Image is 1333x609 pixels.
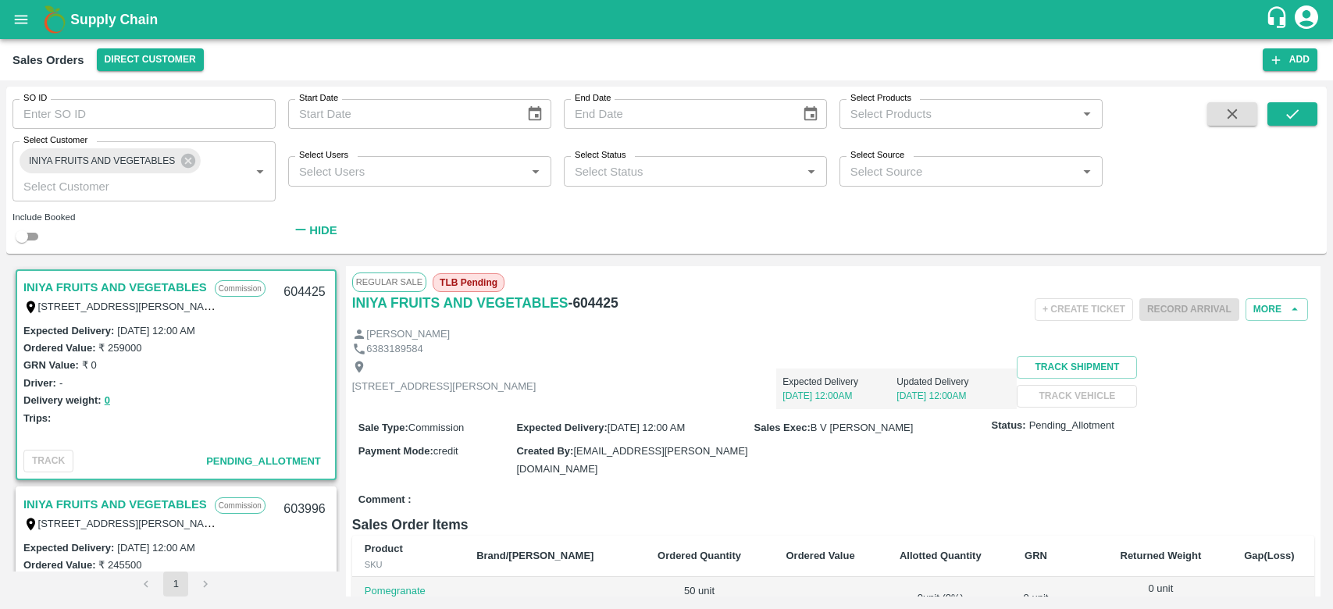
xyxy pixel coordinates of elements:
[293,161,521,181] input: Select Users
[215,280,266,297] p: Commission
[131,572,220,597] nav: pagination navigation
[782,389,896,403] p: [DATE] 12:00AM
[1292,3,1321,36] div: account of current user
[366,342,422,357] p: 6383189584
[1265,5,1292,34] div: customer-support
[23,377,56,389] label: Driver:
[70,12,158,27] b: Supply Chain
[299,92,338,105] label: Start Date
[82,359,97,371] label: ₹ 0
[20,153,184,169] span: INIYA FRUITS AND VEGETABLES
[23,359,79,371] label: GRN Value:
[12,210,276,224] div: Include Booked
[844,104,1072,124] input: Select Products
[117,325,194,337] label: [DATE] 12:00 AM
[98,559,141,571] label: ₹ 245500
[23,92,47,105] label: SO ID
[811,422,913,433] span: B V [PERSON_NAME]
[575,92,611,105] label: End Date
[59,377,62,389] label: -
[1077,104,1097,124] button: Open
[1029,418,1114,433] span: Pending_Allotment
[20,148,201,173] div: INIYA FRUITS AND VEGETABLES
[299,149,348,162] label: Select Users
[117,542,194,554] label: [DATE] 12:00 AM
[288,99,514,129] input: Start Date
[358,422,408,433] label: Sale Type :
[801,162,822,182] button: Open
[365,543,403,554] b: Product
[568,292,618,314] h6: - 604425
[850,92,911,105] label: Select Products
[23,559,95,571] label: Ordered Value:
[23,542,114,554] label: Expected Delivery :
[365,584,451,599] p: Pomegranate
[754,422,811,433] label: Sales Exec :
[23,277,207,297] a: INIYA FRUITS AND VEGETABLES
[163,572,188,597] button: page 1
[1244,550,1294,561] b: Gap(Loss)
[274,491,334,528] div: 603996
[568,161,797,181] input: Select Status
[98,342,141,354] label: ₹ 259000
[992,418,1026,433] label: Status:
[1025,550,1047,561] b: GRN
[896,389,1010,403] p: [DATE] 12:00AM
[352,292,568,314] a: INIYA FRUITS AND VEGETABLES
[575,149,626,162] label: Select Status
[358,445,433,457] label: Payment Mode :
[365,557,451,572] div: SKU
[70,9,1265,30] a: Supply Chain
[38,517,223,529] label: [STREET_ADDRESS][PERSON_NAME]
[564,99,789,129] input: End Date
[516,445,747,474] span: [EMAIL_ADDRESS][PERSON_NAME][DOMAIN_NAME]
[23,325,114,337] label: Expected Delivery :
[105,392,110,410] button: 0
[12,99,276,129] input: Enter SO ID
[39,4,70,35] img: logo
[1246,298,1308,321] button: More
[782,375,896,389] p: Expected Delivery
[352,272,426,291] span: Regular Sale
[12,50,84,70] div: Sales Orders
[1263,48,1317,71] button: Add
[520,99,550,129] button: Choose date
[215,497,266,514] p: Commission
[608,422,685,433] span: [DATE] 12:00 AM
[658,550,741,561] b: Ordered Quantity
[206,455,321,467] span: Pending_Allotment
[516,422,607,433] label: Expected Delivery :
[900,550,982,561] b: Allotted Quantity
[352,379,536,394] p: [STREET_ADDRESS][PERSON_NAME]
[433,445,458,457] span: credit
[516,445,573,457] label: Created By :
[476,550,593,561] b: Brand/[PERSON_NAME]
[844,161,1072,181] input: Select Source
[358,493,412,507] label: Comment :
[274,274,334,311] div: 604425
[1139,302,1239,315] span: Please dispatch the trip before ending
[23,494,207,515] a: INIYA FRUITS AND VEGETABLES
[850,149,904,162] label: Select Source
[796,99,825,129] button: Choose date
[97,48,204,71] button: Select DC
[1077,162,1097,182] button: Open
[23,412,51,424] label: Trips:
[1017,356,1137,379] button: Track Shipment
[366,327,450,342] p: [PERSON_NAME]
[23,134,87,147] label: Select Customer
[17,176,225,196] input: Select Customer
[408,422,465,433] span: Commission
[23,342,95,354] label: Ordered Value:
[288,217,341,244] button: Hide
[3,2,39,37] button: open drawer
[23,394,102,406] label: Delivery weight:
[1121,550,1202,561] b: Returned Weight
[38,300,223,312] label: [STREET_ADDRESS][PERSON_NAME]
[896,375,1010,389] p: Updated Delivery
[352,514,1314,536] h6: Sales Order Items
[786,550,854,561] b: Ordered Value
[309,224,337,237] strong: Hide
[250,162,270,182] button: Open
